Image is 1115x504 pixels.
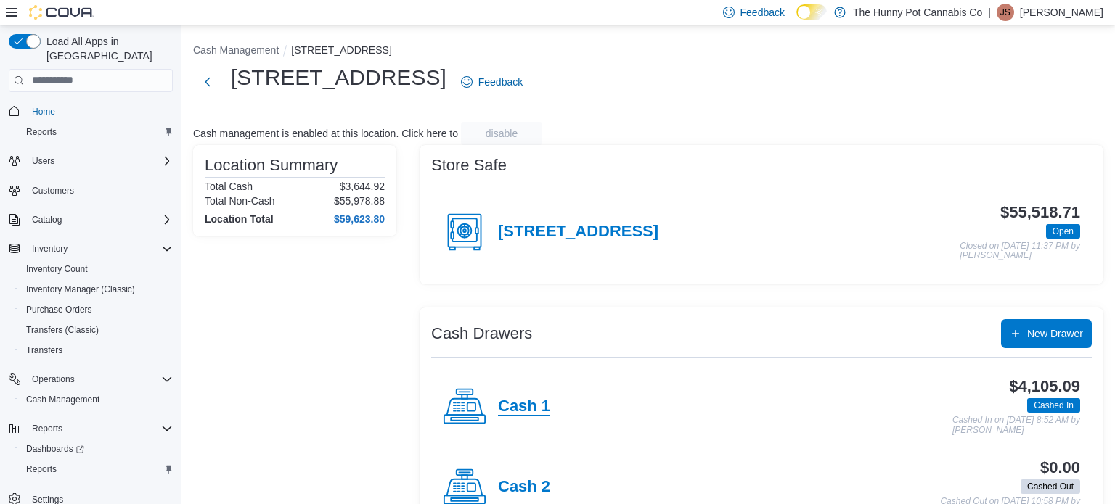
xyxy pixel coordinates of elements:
span: Customers [26,181,173,199]
button: Inventory [26,240,73,257]
span: Reports [26,463,57,475]
button: New Drawer [1001,319,1092,348]
span: Reports [20,460,173,478]
a: Cash Management [20,391,105,408]
button: Cash Management [193,44,279,56]
a: Feedback [455,67,528,96]
button: Transfers (Classic) [15,320,179,340]
img: Cova [29,5,94,20]
button: [STREET_ADDRESS] [291,44,391,56]
p: Cash management is enabled at this location. Click here to [193,128,458,139]
p: Closed on [DATE] 11:37 PM by [PERSON_NAME] [960,241,1080,261]
span: Cash Management [20,391,173,408]
span: Cashed Out [1027,480,1074,493]
button: Cash Management [15,389,179,410]
span: Cashed In [1027,398,1080,413]
a: Customers [26,182,80,199]
span: Inventory Manager (Classic) [20,281,173,298]
span: Open [1046,224,1080,239]
span: Inventory Count [20,260,173,278]
h3: $4,105.09 [1009,378,1080,395]
h6: Total Non-Cash [205,195,275,207]
span: Transfers [26,344,62,356]
span: Open [1053,225,1074,238]
a: Reports [20,460,62,478]
div: Jessica Steinmetz [997,4,1014,21]
span: Purchase Orders [20,301,173,318]
h3: Location Summary [205,157,338,174]
h4: $59,623.80 [334,213,385,225]
h4: [STREET_ADDRESS] [498,223,658,241]
a: Home [26,103,61,120]
button: Users [26,152,60,170]
h3: $55,518.71 [1000,204,1080,221]
span: disable [486,126,518,141]
p: [PERSON_NAME] [1020,4,1103,21]
nav: An example of EuiBreadcrumbs [193,43,1103,60]
span: Dashboards [26,443,84,455]
button: Purchase Orders [15,299,179,320]
span: Reports [20,123,173,141]
span: Inventory [26,240,173,257]
span: Inventory Manager (Classic) [26,284,135,295]
h1: [STREET_ADDRESS] [231,63,446,92]
button: Reports [26,420,68,437]
span: Catalog [26,211,173,228]
p: | [988,4,991,21]
span: Transfers (Classic) [26,324,99,336]
a: Inventory Count [20,260,94,278]
span: Dashboards [20,440,173,458]
span: New Drawer [1027,326,1083,341]
input: Dark Mode [796,4,827,20]
a: Transfers (Classic) [20,321,105,339]
a: Reports [20,123,62,141]
span: Reports [26,420,173,437]
h4: Location Total [205,213,274,225]
h4: Cash 2 [498,478,550,497]
span: Transfers (Classic) [20,321,173,339]
span: Transfers [20,342,173,359]
p: $3,644.92 [340,181,385,192]
span: Cashed In [1034,399,1074,412]
button: Inventory Manager (Classic) [15,279,179,299]
span: Users [26,152,173,170]
h3: Store Safe [431,157,507,174]
span: Load All Apps in [GEOGRAPHIC_DATA] [41,34,173,63]
button: Catalog [26,211,68,228]
button: Reports [3,418,179,439]
span: Customers [32,185,74,197]
span: Operations [32,373,75,385]
span: Reports [26,126,57,138]
span: Cashed Out [1021,479,1080,494]
span: Home [32,106,55,117]
button: Home [3,101,179,122]
span: JS [1000,4,1010,21]
button: Operations [26,371,81,388]
button: Reports [15,459,179,479]
a: Dashboards [20,440,90,458]
span: Purchase Orders [26,304,92,315]
h3: $0.00 [1040,459,1080,476]
a: Purchase Orders [20,301,98,318]
span: Inventory [32,243,68,255]
span: Cash Management [26,394,99,405]
span: Home [26,102,173,120]
button: Users [3,151,179,171]
span: Feedback [740,5,785,20]
span: Catalog [32,214,62,226]
span: Users [32,155,54,167]
p: The Hunny Pot Cannabis Co [853,4,982,21]
button: Next [193,67,222,96]
span: Operations [26,371,173,388]
h4: Cash 1 [498,397,550,416]
a: Inventory Manager (Classic) [20,281,141,298]
p: $55,978.88 [334,195,385,207]
button: Transfers [15,340,179,360]
a: Dashboards [15,439,179,459]
button: Catalog [3,210,179,230]
h6: Total Cash [205,181,253,192]
a: Transfers [20,342,68,359]
button: Inventory Count [15,259,179,279]
p: Cashed In on [DATE] 8:52 AM by [PERSON_NAME] [952,416,1080,435]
